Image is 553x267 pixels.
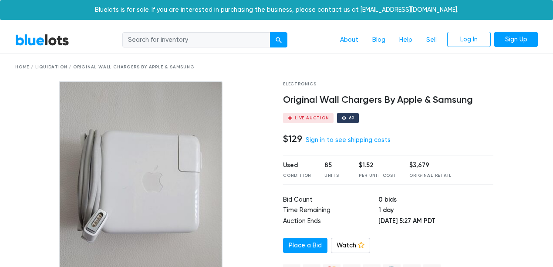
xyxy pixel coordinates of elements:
[295,116,329,120] div: Live Auction
[392,32,419,48] a: Help
[283,133,302,145] h4: $129
[447,32,491,47] a: Log In
[283,195,378,206] td: Bid Count
[283,161,311,170] div: Used
[283,238,327,253] a: Place a Bid
[122,32,270,48] input: Search for inventory
[409,172,451,179] div: Original Retail
[333,32,365,48] a: About
[283,95,493,106] h4: Original Wall Chargers By Apple & Samsung
[365,32,392,48] a: Blog
[15,34,69,46] a: BlueLots
[324,161,346,170] div: 85
[331,238,370,253] a: Watch
[359,172,396,179] div: Per Unit Cost
[15,64,538,71] div: Home / Liquidation / Original Wall Chargers By Apple & Samsung
[359,161,396,170] div: $1.52
[349,116,355,120] div: 69
[283,81,493,88] div: Electronics
[324,172,346,179] div: Units
[378,206,493,216] td: 1 day
[494,32,538,47] a: Sign Up
[283,206,378,216] td: Time Remaining
[283,216,378,227] td: Auction Ends
[409,161,451,170] div: $3,679
[283,172,311,179] div: Condition
[419,32,444,48] a: Sell
[378,195,493,206] td: 0 bids
[306,136,391,144] a: Sign in to see shipping costs
[378,216,493,227] td: [DATE] 5:27 AM PDT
